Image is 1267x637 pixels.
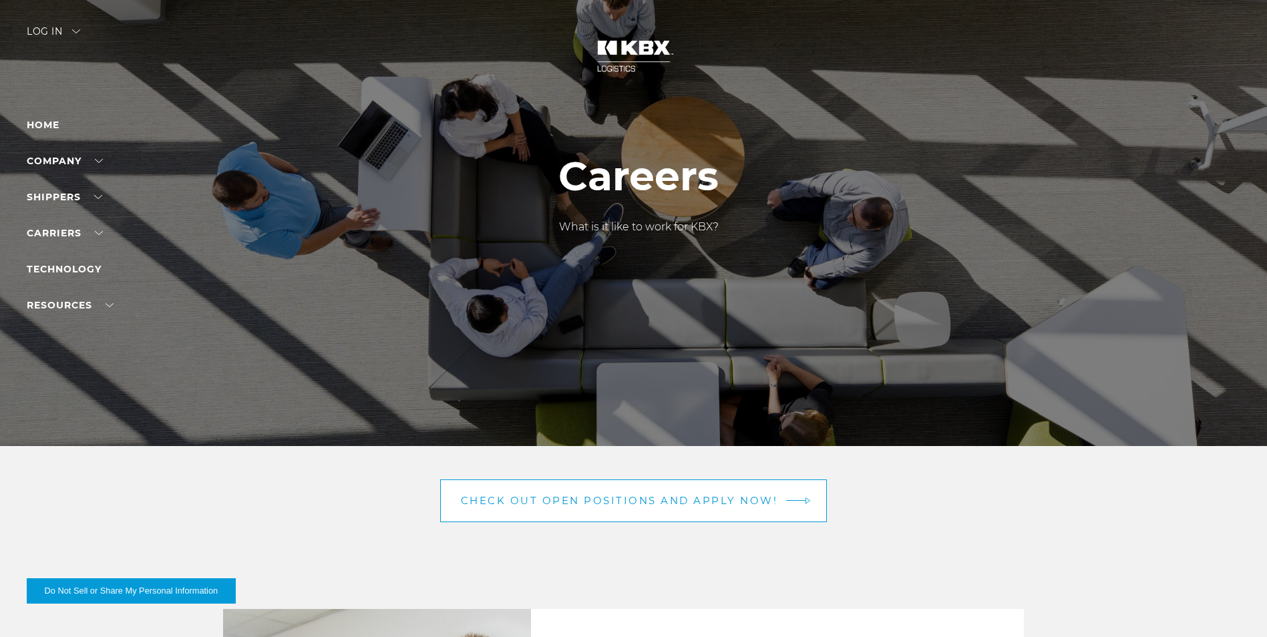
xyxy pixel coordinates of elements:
img: kbx logo [584,27,684,85]
span: Check out open positions and apply now! [461,495,778,505]
h1: Careers [558,154,719,199]
button: Do Not Sell or Share My Personal Information [27,578,236,604]
a: Home [27,119,59,131]
a: Company [27,155,103,167]
a: Technology [27,263,102,275]
img: arrow [805,497,811,505]
a: RESOURCES [27,299,114,311]
a: SHIPPERS [27,191,102,203]
a: Carriers [27,227,103,239]
img: arrow [72,29,80,33]
a: Check out open positions and apply now! arrow arrow [440,479,828,522]
div: Log in [27,27,80,46]
p: What is it like to work for KBX? [558,219,719,235]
